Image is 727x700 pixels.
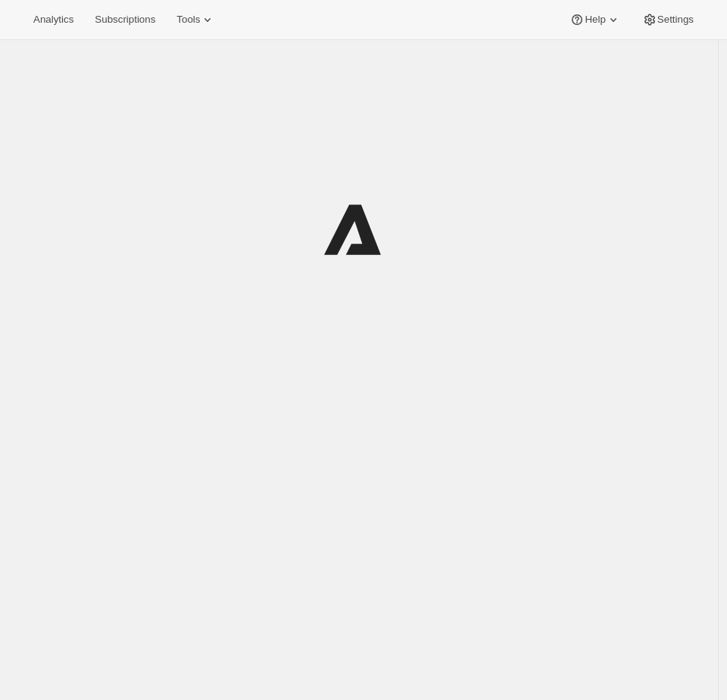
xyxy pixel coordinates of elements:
[657,14,694,26] span: Settings
[633,9,703,30] button: Settings
[24,9,83,30] button: Analytics
[167,9,224,30] button: Tools
[95,14,155,26] span: Subscriptions
[560,9,629,30] button: Help
[33,14,73,26] span: Analytics
[585,14,605,26] span: Help
[176,14,200,26] span: Tools
[86,9,164,30] button: Subscriptions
